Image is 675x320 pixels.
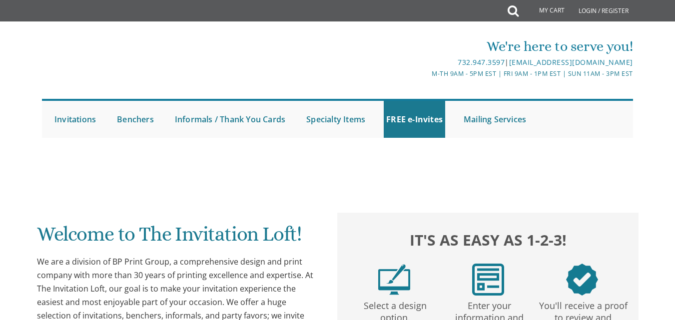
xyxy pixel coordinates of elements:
a: Specialty Items [304,101,368,138]
a: My Cart [518,1,572,21]
img: step1.png [378,264,410,296]
a: Benchers [114,101,156,138]
a: [EMAIL_ADDRESS][DOMAIN_NAME] [509,57,633,67]
h1: Welcome to The Invitation Loft! [37,223,319,253]
a: Mailing Services [461,101,529,138]
a: Invitations [52,101,98,138]
div: We're here to serve you! [239,36,633,56]
img: step2.png [472,264,504,296]
a: 732.947.3597 [458,57,505,67]
a: Informals / Thank You Cards [172,101,288,138]
a: FREE e-Invites [384,101,445,138]
div: M-Th 9am - 5pm EST | Fri 9am - 1pm EST | Sun 11am - 3pm EST [239,68,633,79]
h2: It's as easy as 1-2-3! [347,229,629,251]
div: | [239,56,633,68]
img: step3.png [566,264,598,296]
